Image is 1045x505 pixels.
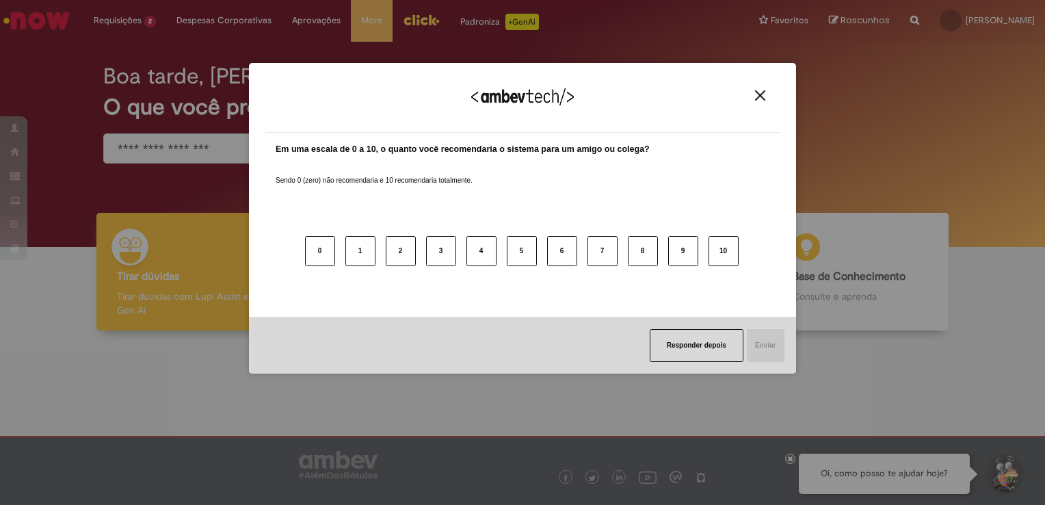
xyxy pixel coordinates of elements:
img: Logo Ambevtech [471,88,574,105]
label: Em uma escala de 0 a 10, o quanto você recomendaria o sistema para um amigo ou colega? [276,143,650,156]
label: Sendo 0 (zero) não recomendaria e 10 recomendaria totalmente. [276,159,473,185]
button: 6 [547,236,577,266]
button: 9 [668,236,698,266]
button: 2 [386,236,416,266]
button: 3 [426,236,456,266]
button: 5 [507,236,537,266]
img: Close [755,90,765,101]
button: 4 [466,236,497,266]
button: 1 [345,236,375,266]
button: 7 [587,236,618,266]
button: 0 [305,236,335,266]
button: Close [751,90,769,101]
button: 10 [709,236,739,266]
button: Responder depois [650,329,743,362]
button: 8 [628,236,658,266]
